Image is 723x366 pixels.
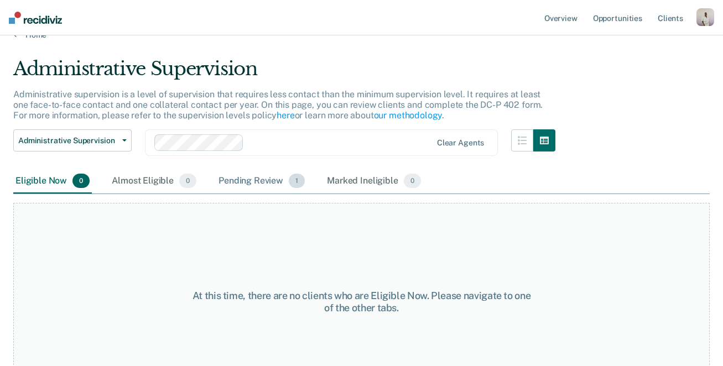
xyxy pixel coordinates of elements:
div: Administrative Supervision [13,57,555,89]
div: Marked Ineligible0 [325,169,423,194]
span: 1 [289,174,305,188]
div: Almost Eligible0 [110,169,199,194]
a: here [277,110,294,121]
div: At this time, there are no clients who are Eligible Now. Please navigate to one of the other tabs. [188,290,535,313]
span: 0 [72,174,90,188]
button: Administrative Supervision [13,129,132,151]
p: Administrative supervision is a level of supervision that requires less contact than the minimum ... [13,89,543,121]
img: Recidiviz [9,12,62,24]
span: 0 [179,174,196,188]
div: Clear agents [437,138,484,148]
span: 0 [404,174,421,188]
div: Eligible Now0 [13,169,92,194]
a: our methodology [374,110,443,121]
span: Administrative Supervision [18,136,118,145]
div: Pending Review1 [216,169,307,194]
